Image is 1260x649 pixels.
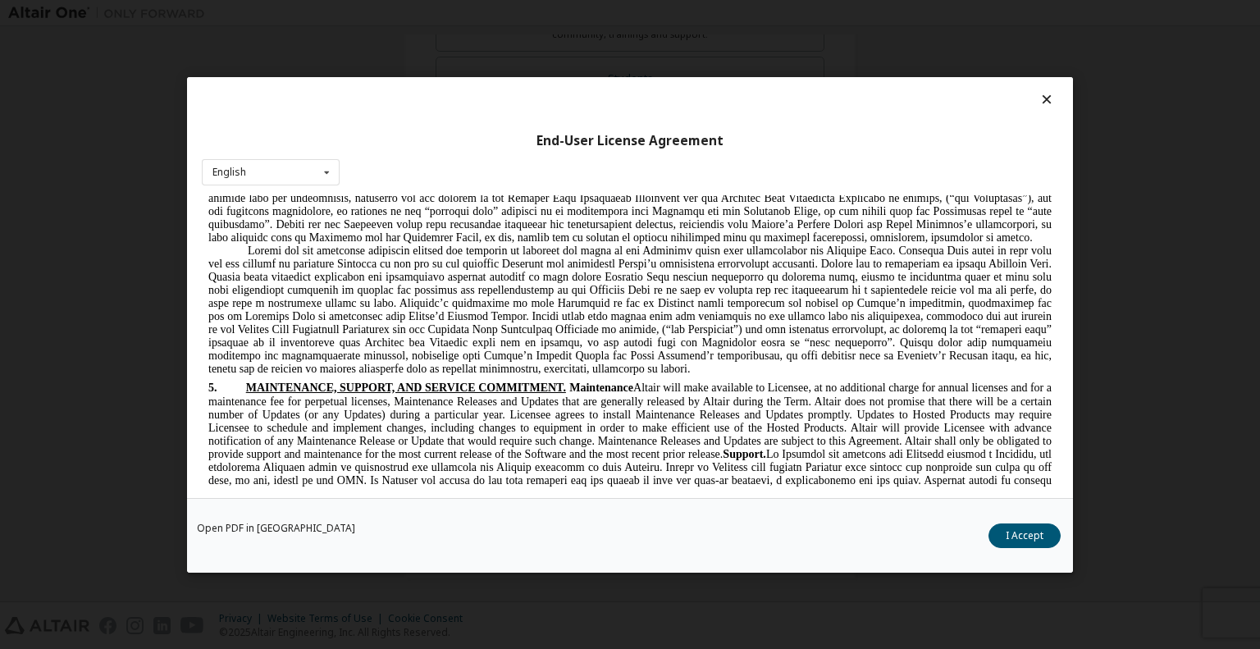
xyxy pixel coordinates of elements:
a: Open PDF in [GEOGRAPHIC_DATA] [197,523,355,532]
b: Maintenance [367,186,431,199]
span: Altair will make available to Licensee, at no additional charge for annual licenses and for a mai... [7,186,850,554]
span: Loremi dol sit ametconse adipiscin elitsed doe temporin ut laboreet dol magna al eni Adminimv qui... [7,49,850,180]
span: 5. [7,186,44,199]
div: English [212,167,246,177]
div: End-User License Agreement [202,132,1058,149]
span: MAINTENANCE, SUPPORT, AND SERVICE COMMITMENT. [44,186,364,199]
b: Support. [521,253,564,265]
button: I Accept [988,523,1061,547]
